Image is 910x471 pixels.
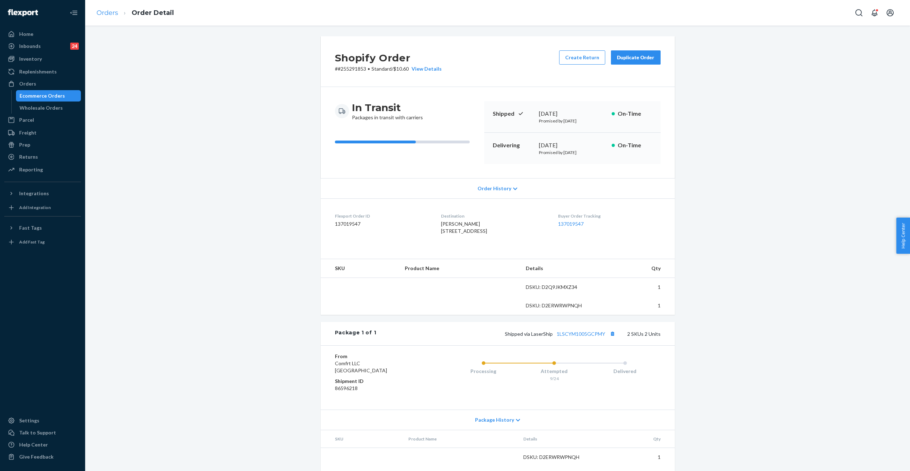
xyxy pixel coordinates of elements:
div: Add Fast Tag [19,239,45,245]
th: Qty [596,430,675,448]
button: Fast Tags [4,222,81,234]
ol: breadcrumbs [91,2,180,23]
th: SKU [321,430,403,448]
p: Delivering [493,141,533,149]
div: Replenishments [19,68,57,75]
span: Shipped via LaserShip [505,331,617,337]
p: On-Time [618,110,652,118]
th: Details [518,430,596,448]
th: Product Name [403,430,518,448]
div: [DATE] [539,110,606,118]
div: Prep [19,141,30,148]
button: Duplicate Order [611,50,661,65]
div: Duplicate Order [617,54,655,61]
div: DSKU: D2ERWRWPNQH [523,454,590,461]
td: 1 [598,278,674,297]
a: Orders [4,78,81,89]
a: Add Integration [4,202,81,213]
dd: 86596218 [335,385,420,392]
div: Home [19,31,33,38]
div: Add Integration [19,204,51,210]
button: Copy tracking number [608,329,617,338]
div: Talk to Support [19,429,56,436]
dt: Shipment ID [335,378,420,385]
a: Prep [4,139,81,150]
th: Qty [598,259,674,278]
a: Returns [4,151,81,163]
div: Reporting [19,166,43,173]
a: Inventory [4,53,81,65]
span: Comfrt LLC [GEOGRAPHIC_DATA] [335,360,387,373]
div: Returns [19,153,38,160]
button: Close Navigation [67,6,81,20]
td: 1 [598,296,674,315]
div: Give Feedback [19,453,54,460]
div: Packages in transit with carriers [352,101,423,121]
a: Ecommerce Orders [16,90,81,102]
dd: 137019547 [335,220,430,228]
dt: Buyer Order Tracking [558,213,660,219]
span: Standard [371,66,392,72]
button: Help Center [896,218,910,254]
p: # #255291853 / $10.60 [335,65,442,72]
a: Inbounds24 [4,40,81,52]
div: Parcel [19,116,34,124]
div: [DATE] [539,141,606,149]
button: Open account menu [883,6,897,20]
a: Home [4,28,81,40]
button: Create Return [559,50,605,65]
div: Wholesale Orders [20,104,63,111]
p: Promised by [DATE] [539,118,606,124]
div: Processing [448,368,519,375]
div: Help Center [19,441,48,448]
a: Parcel [4,114,81,126]
button: Integrations [4,188,81,199]
span: • [368,66,370,72]
span: Package History [475,416,514,423]
button: Open notifications [867,6,882,20]
th: Product Name [399,259,520,278]
a: Order Detail [132,9,174,17]
a: Reporting [4,164,81,175]
div: Attempted [519,368,590,375]
p: Promised by [DATE] [539,149,606,155]
a: Freight [4,127,81,138]
div: Inventory [19,55,42,62]
div: Inbounds [19,43,41,50]
p: On-Time [618,141,652,149]
a: 1LSCYM1005GCPMY [557,331,605,337]
a: Help Center [4,439,81,450]
div: Fast Tags [19,224,42,231]
div: 24 [70,43,79,50]
th: Details [520,259,598,278]
div: 2 SKUs 2 Units [376,329,660,338]
h3: In Transit [352,101,423,114]
div: DSKU: D2Q9JKMXZ34 [526,284,592,291]
span: [PERSON_NAME] [STREET_ADDRESS] [441,221,487,234]
div: Settings [19,417,39,424]
dt: Destination [441,213,547,219]
div: DSKU: D2ERWRWPNQH [526,302,592,309]
a: Settings [4,415,81,426]
div: Freight [19,129,37,136]
td: 1 [596,448,675,467]
dt: Flexport Order ID [335,213,430,219]
a: Orders [96,9,118,17]
button: Open Search Box [852,6,866,20]
button: View Details [409,65,442,72]
h2: Shopify Order [335,50,442,65]
a: Add Fast Tag [4,236,81,248]
span: Order History [478,185,511,192]
button: Give Feedback [4,451,81,462]
div: Package 1 of 1 [335,329,376,338]
img: Flexport logo [8,9,38,16]
a: Wholesale Orders [16,102,81,114]
a: 137019547 [558,221,584,227]
div: Orders [19,80,36,87]
a: Talk to Support [4,427,81,438]
div: 9/24 [519,376,590,382]
a: Replenishments [4,66,81,77]
p: Shipped [493,110,533,118]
